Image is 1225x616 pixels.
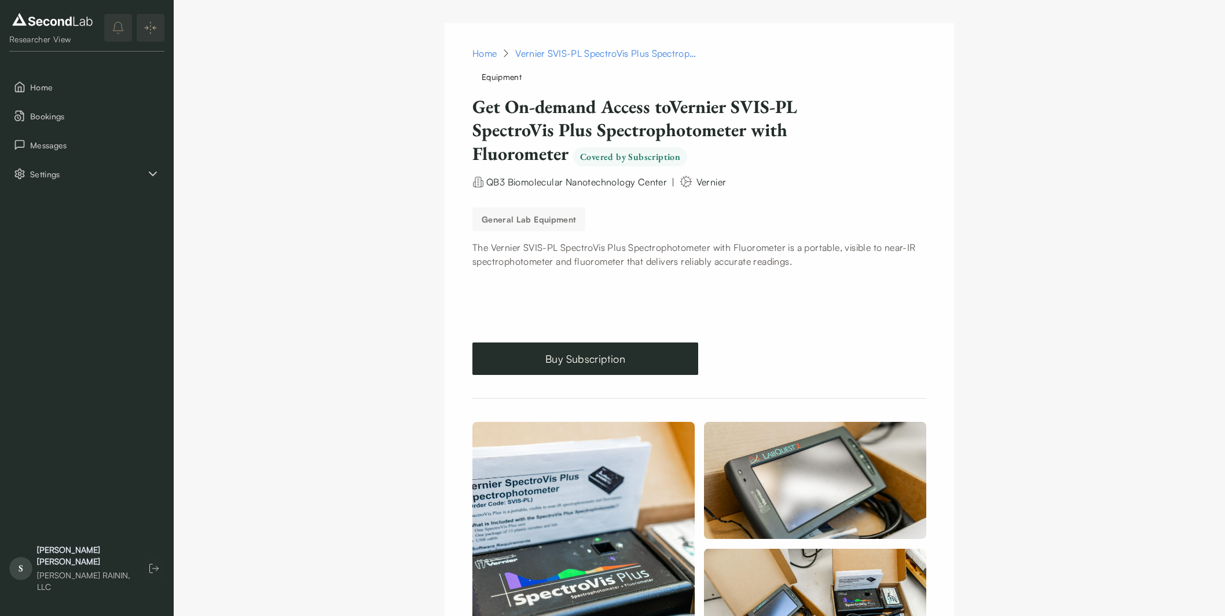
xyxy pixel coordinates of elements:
[104,14,132,42] button: notifications
[9,10,96,29] img: logo
[9,162,164,186] div: Settings sub items
[9,104,164,128] button: Bookings
[144,558,164,579] button: Log out
[573,147,687,166] span: Covered by Subscription
[472,207,585,231] button: General Lab equipment
[9,557,32,580] span: S
[472,240,926,268] p: The Vernier SVIS-PL SpectroVis Plus Spectrophotometer with Fluorometer is a portable, visible to ...
[679,174,693,189] img: manufacturer
[515,46,700,60] div: Vernier SVIS-PL SpectroVis Plus Spectrophotometer with Fluorometer
[30,81,160,93] span: Home
[30,168,146,180] span: Settings
[30,139,160,151] span: Messages
[137,14,164,42] button: Expand/Collapse sidebar
[37,570,132,593] div: [PERSON_NAME] RAININ, LLC
[472,67,531,86] span: Equipment
[30,110,160,122] span: Bookings
[486,176,667,188] span: QB3 Biomolecular Nanotechnology Center
[472,95,867,165] h1: Get On-demand Access to Vernier SVIS-PL SpectroVis Plus Spectrophotometer with Fluorometer
[696,176,727,188] span: Vernier
[37,544,132,567] div: [PERSON_NAME] [PERSON_NAME]
[486,175,667,187] a: QB3 Biomolecular Nanotechnology Center
[472,342,698,375] a: Buy Subscription
[9,75,164,99] button: Home
[9,133,164,157] button: Messages
[672,175,674,189] div: |
[9,162,164,186] button: Settings
[704,422,926,539] img: Vernier SVIS-PL SpectroVis Plus Spectrophotometer with Fluorometer 1
[9,34,96,45] div: Researcher View
[472,46,497,60] a: Home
